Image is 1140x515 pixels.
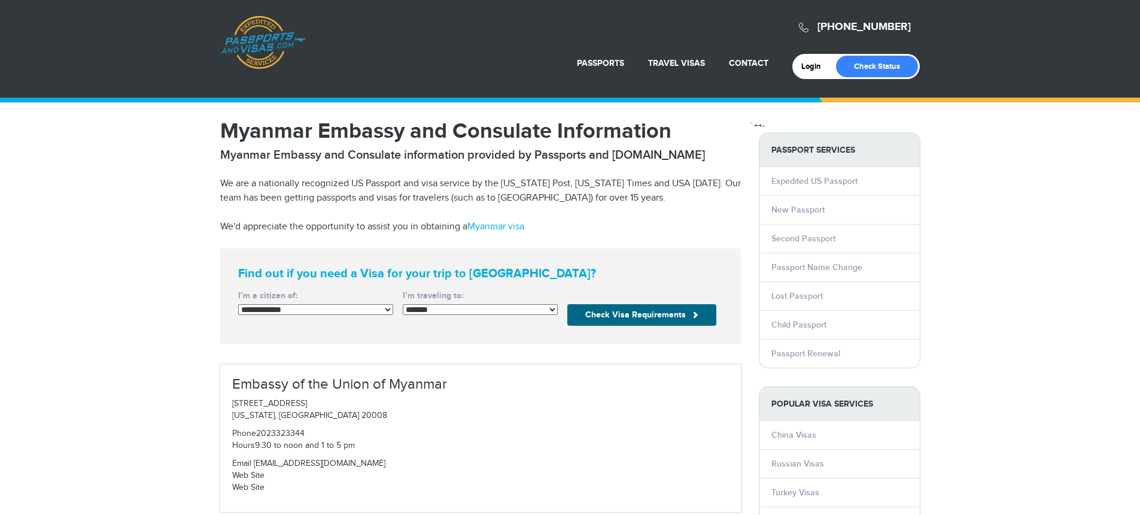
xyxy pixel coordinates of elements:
a: Turkey Visas [771,487,819,498]
span: Email [232,459,251,468]
a: Web Site [232,483,265,492]
strong: PASSPORT SERVICES [759,133,920,167]
h3: Embassy of the Union of Myanmar [232,377,729,392]
a: Passport Renewal [771,349,840,359]
a: Check Status [836,56,918,77]
p: [STREET_ADDRESS] [US_STATE], [GEOGRAPHIC_DATA] 20008 [232,398,729,422]
a: [PHONE_NUMBER] [817,20,911,34]
h1: Myanmar Embassy and Consulate Information [220,120,741,142]
p: 2023323344 9:30 to noon and 1 to 5 pm [232,428,729,452]
span: Phone [232,429,256,438]
a: Travel Visas [648,58,705,68]
button: Check Visa Requirements [567,304,716,326]
a: New Passport [771,205,825,215]
strong: Popular Visa Services [759,387,920,421]
a: Passports [577,58,624,68]
a: Second Passport [771,234,835,244]
label: I’m traveling to: [403,290,558,302]
a: Expedited US Passport [771,176,858,186]
h2: Myanmar Embassy and Consulate information provided by Passports and [DOMAIN_NAME] [220,148,741,162]
a: Child Passport [771,320,826,330]
label: I’m a citizen of: [238,290,393,302]
a: [EMAIL_ADDRESS][DOMAIN_NAME] [254,459,385,468]
a: Web Site [232,471,265,480]
a: Passport Name Change [771,262,862,272]
a: Lost Passport [771,291,823,301]
a: Login [801,62,829,71]
span: Hours [232,441,255,450]
a: Myanmar visa. [467,221,527,232]
a: Passports & [DOMAIN_NAME] [221,16,306,69]
p: We are a nationally recognized US Passport and visa service by the [US_STATE] Post, [US_STATE] Ti... [220,177,741,205]
a: China Visas [771,430,816,440]
strong: Find out if you need a Visa for your trip to [GEOGRAPHIC_DATA]? [238,266,723,281]
p: We'd appreciate the opportunity to assist you in obtaining a [220,220,741,234]
a: Contact [729,58,768,68]
a: Russian Visas [771,459,824,469]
